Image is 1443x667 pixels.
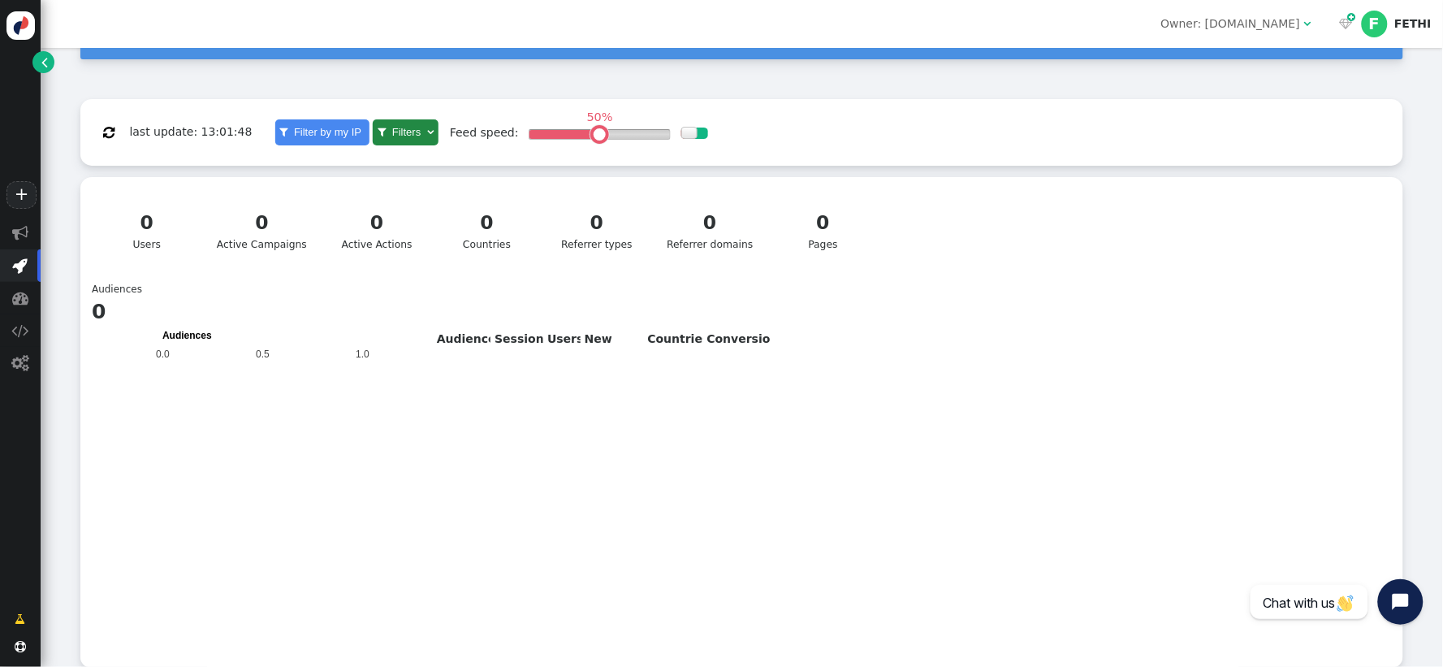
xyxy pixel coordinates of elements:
[783,209,863,237] div: 0
[92,282,1392,657] div: Audiences
[427,127,434,137] span: 
[92,282,142,297] td: Audiences
[543,327,581,351] th: Users
[103,126,114,139] span: 
[433,327,490,351] th: Audience
[162,330,212,341] text: Audiences
[581,327,644,351] th: New users
[389,126,424,138] span: Filters
[207,199,318,262] a: 0Active Campaigns
[644,327,703,351] th: Countries
[1348,11,1356,24] span: 
[1303,18,1311,29] span: 
[129,125,252,138] span: last update: 13:01:48
[291,126,365,138] span: Filter by my IP
[256,349,270,360] text: 0.5
[667,209,753,237] div: 0
[156,349,170,360] text: 0.0
[100,327,425,652] svg: A chart.
[275,119,369,145] a:  Filter by my IP
[32,51,54,73] a: 
[106,209,187,253] div: Users
[6,181,36,209] a: +
[92,118,126,147] button: 
[667,209,753,253] div: Referrer domains
[217,209,307,237] div: 0
[703,327,771,351] th: Followed by conversion in the same session - no. of sessions (% of sessions)
[4,604,37,634] a: 
[783,209,863,253] div: Pages
[12,355,29,371] span: 
[1362,11,1388,37] div: F
[557,209,637,237] div: 0
[356,349,369,360] text: 1.0
[657,199,763,262] a: 0Referrer domains
[582,111,617,123] div: 50%
[106,209,187,237] div: 0
[12,323,29,339] span: 
[773,199,873,262] a: 0Pages
[490,327,543,351] th: Sessions
[15,641,26,652] span: 
[12,225,28,241] span: 
[447,209,527,253] div: Countries
[547,199,647,262] a: 0Referrer types
[337,209,417,237] div: 0
[378,127,386,137] span: 
[280,127,288,137] span: 
[13,258,28,274] span: 
[373,119,438,145] a:  Filters 
[337,209,417,253] div: Active Actions
[327,199,427,262] a: 0Active Actions
[92,300,106,323] b: 0
[42,54,49,71] span: 
[1161,15,1301,32] div: Owner: [DOMAIN_NAME]
[1339,18,1352,29] span: 
[217,209,307,253] div: Active Campaigns
[12,290,28,306] span: 
[447,209,527,237] div: 0
[6,11,35,40] img: logo-icon.svg
[1336,15,1355,32] a:  
[557,209,637,253] div: Referrer types
[15,611,26,628] span: 
[450,124,519,141] div: Feed speed:
[1394,17,1432,31] div: FETHI
[97,199,197,262] a: 0Users
[437,199,537,262] a: 0Countries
